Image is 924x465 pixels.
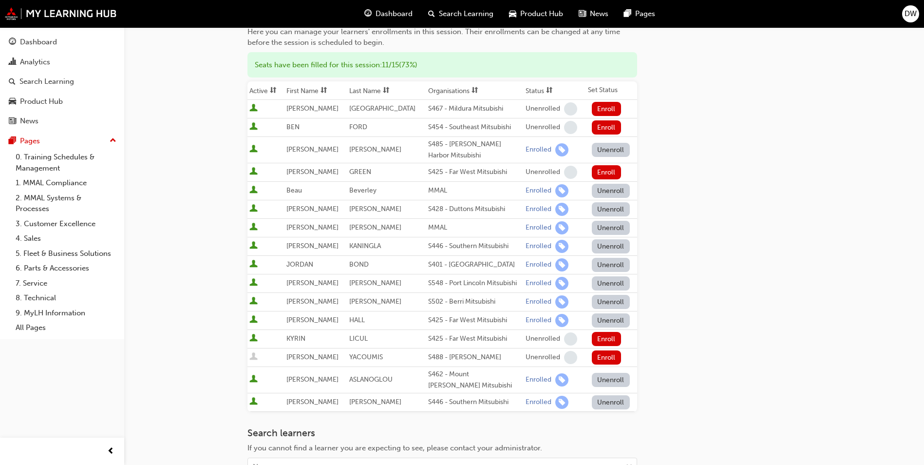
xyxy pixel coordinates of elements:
[12,320,120,335] a: All Pages
[555,314,568,327] span: learningRecordVerb_ENROLL-icon
[12,291,120,306] a: 8. Technical
[592,313,630,328] button: Unenroll
[635,8,655,19] span: Pages
[501,4,571,24] a: car-iconProduct Hub
[439,8,493,19] span: Search Learning
[9,137,16,146] span: pages-icon
[592,184,630,198] button: Unenroll
[586,81,637,100] th: Set Status
[616,4,663,24] a: pages-iconPages
[249,167,258,177] span: User is active
[249,145,258,155] span: User is active
[428,352,522,363] div: S488 - [PERSON_NAME]
[555,295,568,309] span: learningRecordVerb_ENROLL-icon
[9,38,16,47] span: guage-icon
[349,223,401,232] span: [PERSON_NAME]
[526,123,560,132] div: Unenrolled
[902,5,919,22] button: DW
[286,353,339,361] span: [PERSON_NAME]
[428,278,522,289] div: S548 - Port Lincoln Mitsubishi
[376,8,413,19] span: Dashboard
[592,395,630,409] button: Unenroll
[428,204,522,215] div: S428 - Duttons Mitsubishi
[20,37,57,48] div: Dashboard
[592,350,621,365] button: Enroll
[428,122,522,133] div: S454 - Southeast Mitsubishi
[12,150,120,175] a: 0. Training Schedules & Management
[428,296,522,308] div: S502 - Berri Mitsubishi
[428,369,522,391] div: S462 - Mount [PERSON_NAME] Mitsubishi
[349,168,371,176] span: GREEN
[349,353,383,361] span: YACOUMIS
[564,332,577,346] span: learningRecordVerb_NONE-icon
[249,223,258,232] span: User is active
[526,398,551,407] div: Enrolled
[564,351,577,364] span: learningRecordVerb_NONE-icon
[571,4,616,24] a: news-iconNews
[110,135,116,147] span: up-icon
[249,260,258,270] span: User is active
[249,278,258,288] span: User is active
[249,375,258,385] span: User is active
[286,260,313,269] span: JORDAN
[526,223,551,232] div: Enrolled
[247,427,637,439] h3: Search learners
[357,4,420,24] a: guage-iconDashboard
[247,444,542,452] span: If you cannot find a learner you are expecting to see, please contact your administrator.
[12,306,120,321] a: 9. MyLH Information
[592,120,621,135] button: Enroll
[284,81,347,100] th: Toggle SortBy
[592,373,630,387] button: Unenroll
[526,260,551,270] div: Enrolled
[286,223,339,232] span: [PERSON_NAME]
[428,8,435,20] span: search-icon
[526,205,551,214] div: Enrolled
[12,246,120,261] a: 5. Fleet & Business Solutions
[286,398,339,406] span: [PERSON_NAME]
[4,93,120,111] a: Product Hub
[564,121,577,134] span: learningRecordVerb_NONE-icon
[526,375,551,385] div: Enrolled
[555,396,568,409] span: learningRecordVerb_ENROLL-icon
[428,167,522,178] div: S425 - Far West Mitsubishi
[286,334,305,343] span: KYRIN
[4,31,120,132] button: DashboardAnalyticsSearch LearningProduct HubNews
[349,260,369,269] span: BOND
[12,191,120,216] a: 2. MMAL Systems & Processes
[107,446,114,458] span: prev-icon
[428,185,522,196] div: MMAL
[592,295,630,309] button: Unenroll
[555,373,568,387] span: learningRecordVerb_ENROLL-icon
[286,186,302,194] span: Beau
[4,132,120,150] button: Pages
[9,77,16,86] span: search-icon
[546,87,553,95] span: sorting-icon
[349,297,401,306] span: [PERSON_NAME]
[428,259,522,271] div: S401 - [GEOGRAPHIC_DATA]
[592,165,621,179] button: Enroll
[9,117,16,126] span: news-icon
[349,186,377,194] span: Beverley
[249,352,258,362] span: User is inactive
[20,96,63,107] div: Product Hub
[321,87,327,95] span: sorting-icon
[286,279,339,287] span: [PERSON_NAME]
[20,57,50,68] div: Analytics
[526,334,560,344] div: Unenrolled
[247,81,284,100] th: Toggle SortBy
[592,332,621,346] button: Enroll
[349,334,368,343] span: LICUL
[555,277,568,290] span: learningRecordVerb_ENROLL-icon
[249,186,258,195] span: User is active
[524,81,586,100] th: Toggle SortBy
[428,103,522,115] div: S467 - Mildura Mitsubishi
[20,136,40,147] div: Pages
[349,145,401,154] span: [PERSON_NAME]
[286,242,339,250] span: [PERSON_NAME]
[592,221,630,235] button: Unenroll
[905,8,917,19] span: DW
[526,279,551,288] div: Enrolled
[420,4,501,24] a: search-iconSearch Learning
[349,104,415,113] span: [GEOGRAPHIC_DATA]
[286,168,339,176] span: [PERSON_NAME]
